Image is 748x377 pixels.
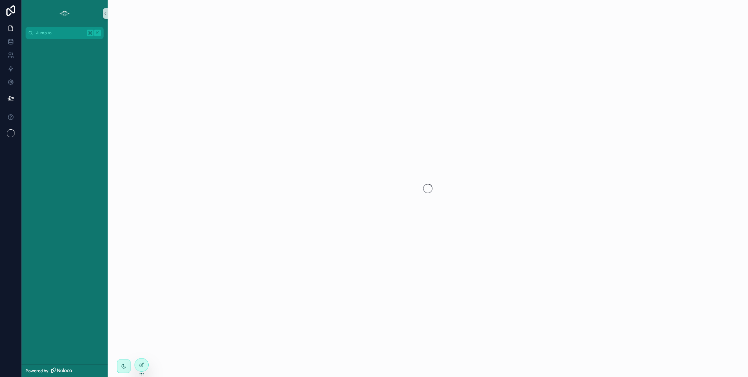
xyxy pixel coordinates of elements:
[95,30,100,36] span: K
[26,368,48,374] span: Powered by
[26,27,104,39] button: Jump to...K
[36,30,84,36] span: Jump to...
[22,39,108,51] div: scrollable content
[59,8,70,19] img: App logo
[22,365,108,377] a: Powered by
